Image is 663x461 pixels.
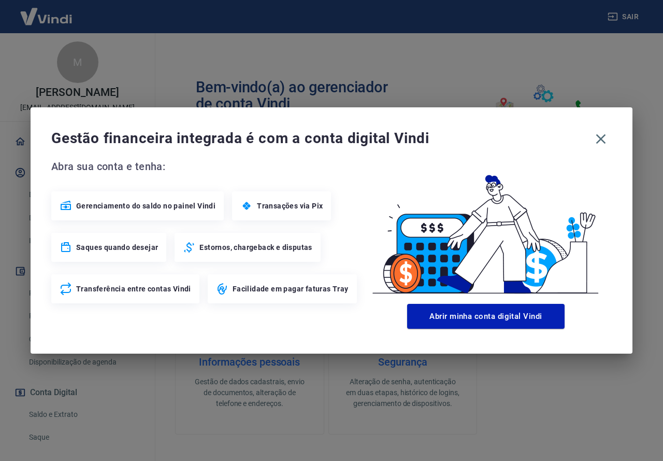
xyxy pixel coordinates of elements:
span: Transações via Pix [257,201,323,211]
span: Abra sua conta e tenha: [51,158,360,175]
span: Transferência entre contas Vindi [76,284,191,294]
button: Abrir minha conta digital Vindi [407,304,565,329]
span: Saques quando desejar [76,242,158,253]
span: Gestão financeira integrada é com a conta digital Vindi [51,128,590,149]
span: Gerenciamento do saldo no painel Vindi [76,201,215,211]
span: Estornos, chargeback e disputas [199,242,312,253]
span: Facilidade em pagar faturas Tray [233,284,349,294]
img: Good Billing [360,158,612,300]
